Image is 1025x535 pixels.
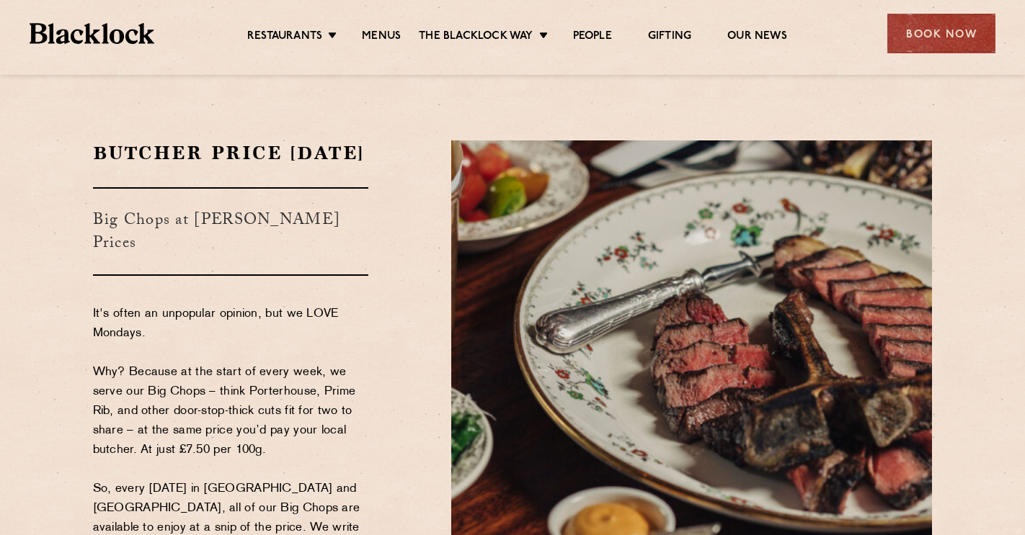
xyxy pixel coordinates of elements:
a: Our News [727,30,787,45]
h2: Butcher Price [DATE] [93,140,369,166]
img: BL_Textured_Logo-footer-cropped.svg [30,23,154,44]
div: Book Now [887,14,995,53]
a: People [573,30,612,45]
h3: Big Chops at [PERSON_NAME] Prices [93,187,369,276]
a: Restaurants [247,30,322,45]
a: Menus [362,30,401,45]
a: The Blacklock Way [419,30,533,45]
a: Gifting [648,30,691,45]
